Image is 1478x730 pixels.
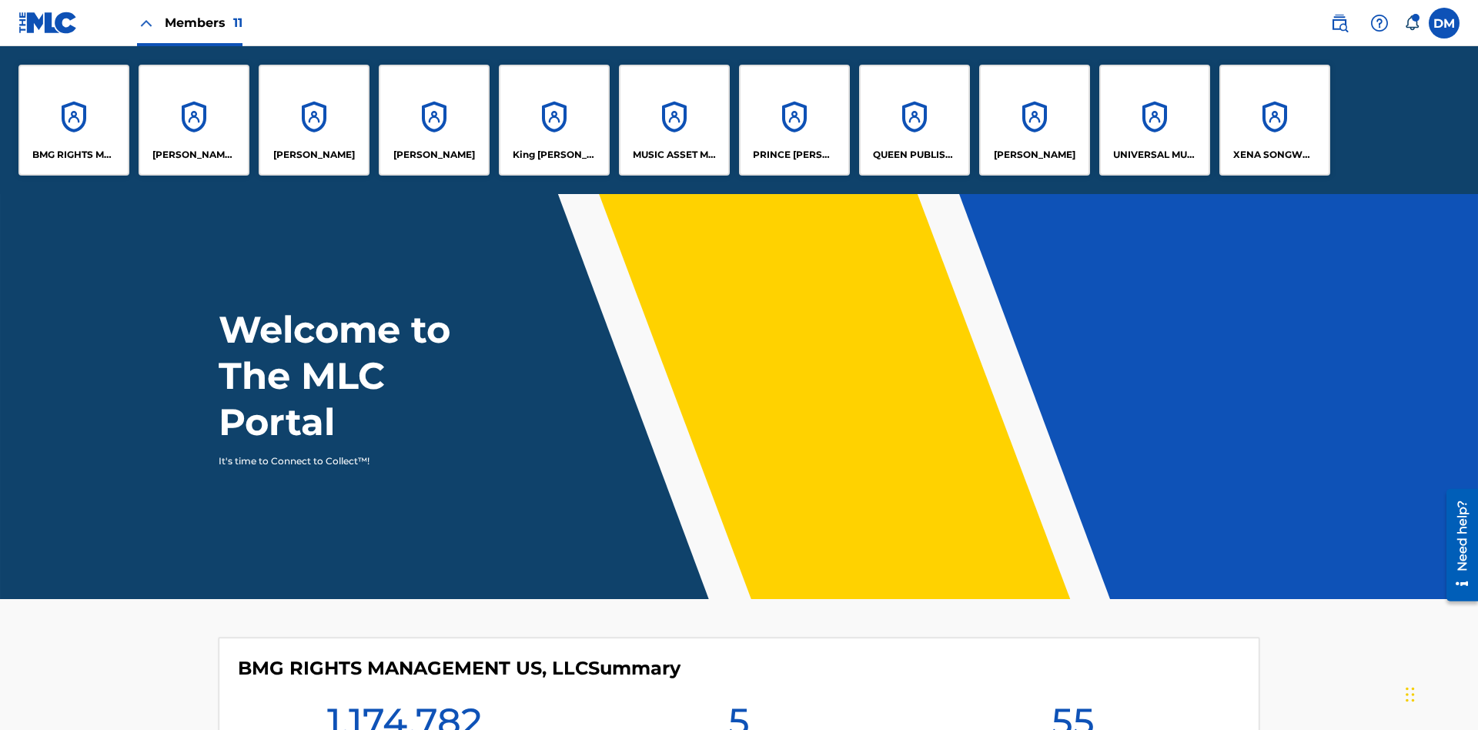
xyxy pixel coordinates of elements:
a: AccountsKing [PERSON_NAME] [499,65,610,176]
a: AccountsPRINCE [PERSON_NAME] [739,65,850,176]
p: XENA SONGWRITER [1233,148,1317,162]
a: AccountsXENA SONGWRITER [1219,65,1330,176]
p: UNIVERSAL MUSIC PUB GROUP [1113,148,1197,162]
div: Notifications [1404,15,1419,31]
h1: Welcome to The MLC Portal [219,306,507,445]
a: Public Search [1324,8,1355,39]
a: AccountsMUSIC ASSET MANAGEMENT (MAM) [619,65,730,176]
p: ELVIS COSTELLO [273,148,355,162]
p: BMG RIGHTS MANAGEMENT US, LLC [32,148,116,162]
p: PRINCE MCTESTERSON [753,148,837,162]
a: Accounts[PERSON_NAME] SONGWRITER [139,65,249,176]
a: Accounts[PERSON_NAME] [259,65,369,176]
span: Members [165,14,242,32]
div: User Menu [1429,8,1460,39]
img: help [1370,14,1389,32]
div: Drag [1406,671,1415,718]
p: MUSIC ASSET MANAGEMENT (MAM) [633,148,717,162]
iframe: Chat Widget [1401,656,1478,730]
div: Help [1364,8,1395,39]
img: Close [137,14,155,32]
img: search [1330,14,1349,32]
img: MLC Logo [18,12,78,34]
a: AccountsBMG RIGHTS MANAGEMENT US, LLC [18,65,129,176]
iframe: Resource Center [1435,483,1478,609]
h4: BMG RIGHTS MANAGEMENT US, LLC [238,657,680,680]
p: RONALD MCTESTERSON [994,148,1075,162]
a: AccountsQUEEN PUBLISHA [859,65,970,176]
a: Accounts[PERSON_NAME] [979,65,1090,176]
p: EYAMA MCSINGER [393,148,475,162]
a: Accounts[PERSON_NAME] [379,65,490,176]
p: CLEO SONGWRITER [152,148,236,162]
p: It's time to Connect to Collect™! [219,454,486,468]
span: 11 [233,15,242,30]
p: QUEEN PUBLISHA [873,148,957,162]
p: King McTesterson [513,148,597,162]
a: AccountsUNIVERSAL MUSIC PUB GROUP [1099,65,1210,176]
